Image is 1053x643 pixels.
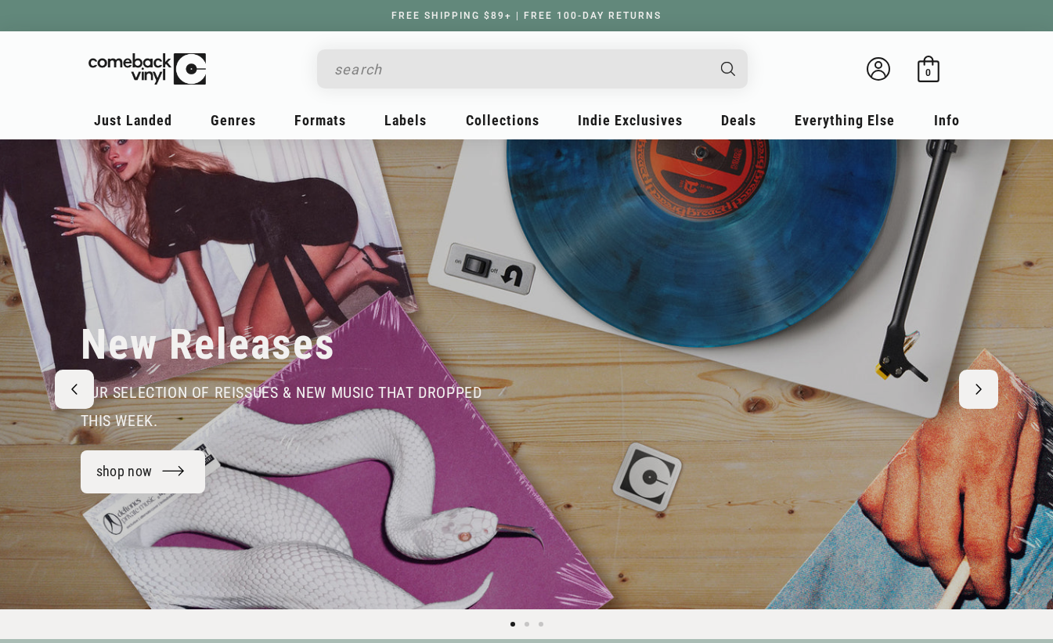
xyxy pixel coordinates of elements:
[721,112,756,128] span: Deals
[934,112,960,128] span: Info
[466,112,539,128] span: Collections
[520,617,534,631] button: Load slide 2 of 3
[795,112,895,128] span: Everything Else
[384,112,427,128] span: Labels
[81,383,482,430] span: our selection of reissues & new music that dropped this week.
[578,112,683,128] span: Indie Exclusives
[94,112,172,128] span: Just Landed
[211,112,256,128] span: Genres
[81,319,336,370] h2: New Releases
[334,53,705,85] input: search
[376,10,677,21] a: FREE SHIPPING $89+ | FREE 100-DAY RETURNS
[925,67,931,78] span: 0
[506,617,520,631] button: Load slide 1 of 3
[294,112,346,128] span: Formats
[707,49,749,89] button: Search
[317,49,748,89] div: Search
[534,617,548,631] button: Load slide 3 of 3
[81,450,206,493] a: shop now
